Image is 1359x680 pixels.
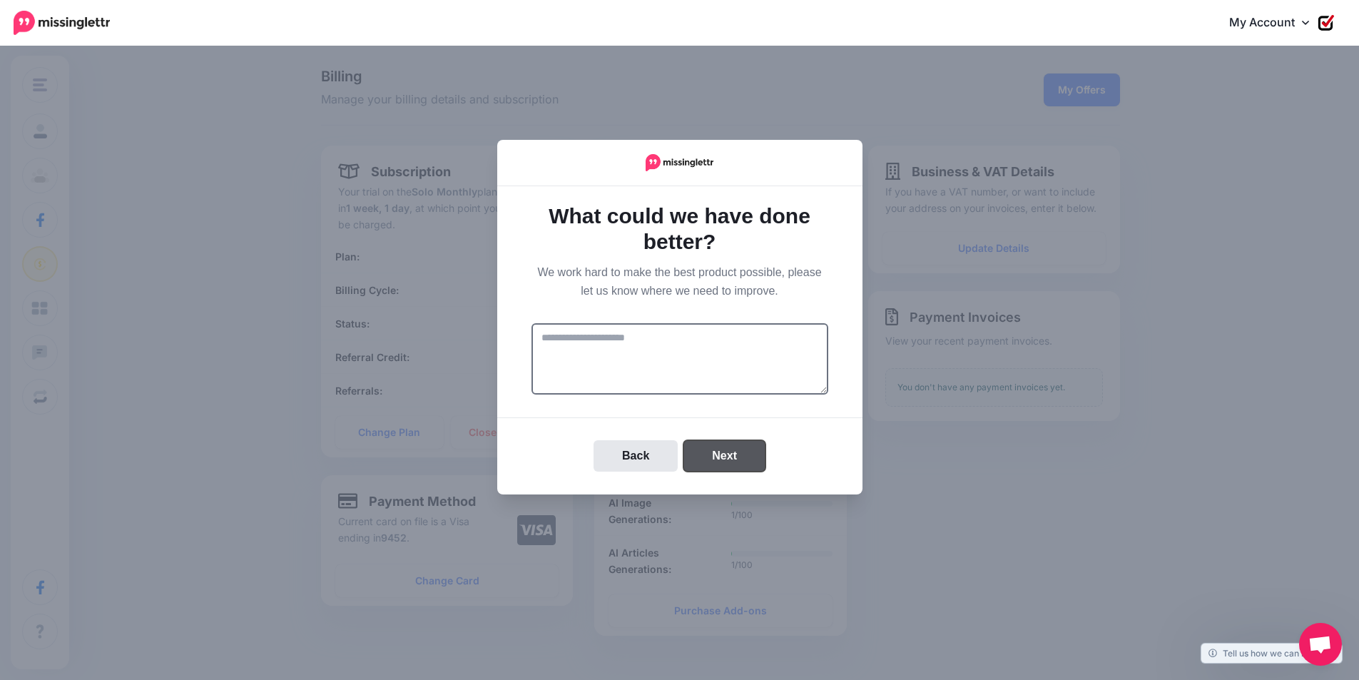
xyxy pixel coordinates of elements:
h1: What could we have done better? [531,203,828,255]
div: Open chat [1299,623,1342,666]
img: Logo [646,154,714,171]
button: Next [683,440,765,472]
a: Tell us how we can improve [1201,644,1342,663]
button: Back [594,440,678,472]
p: We work hard to make the best product possible, please let us know where we need to improve. [531,263,828,300]
a: My Account [1215,6,1338,41]
img: Missinglettr [14,11,110,35]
